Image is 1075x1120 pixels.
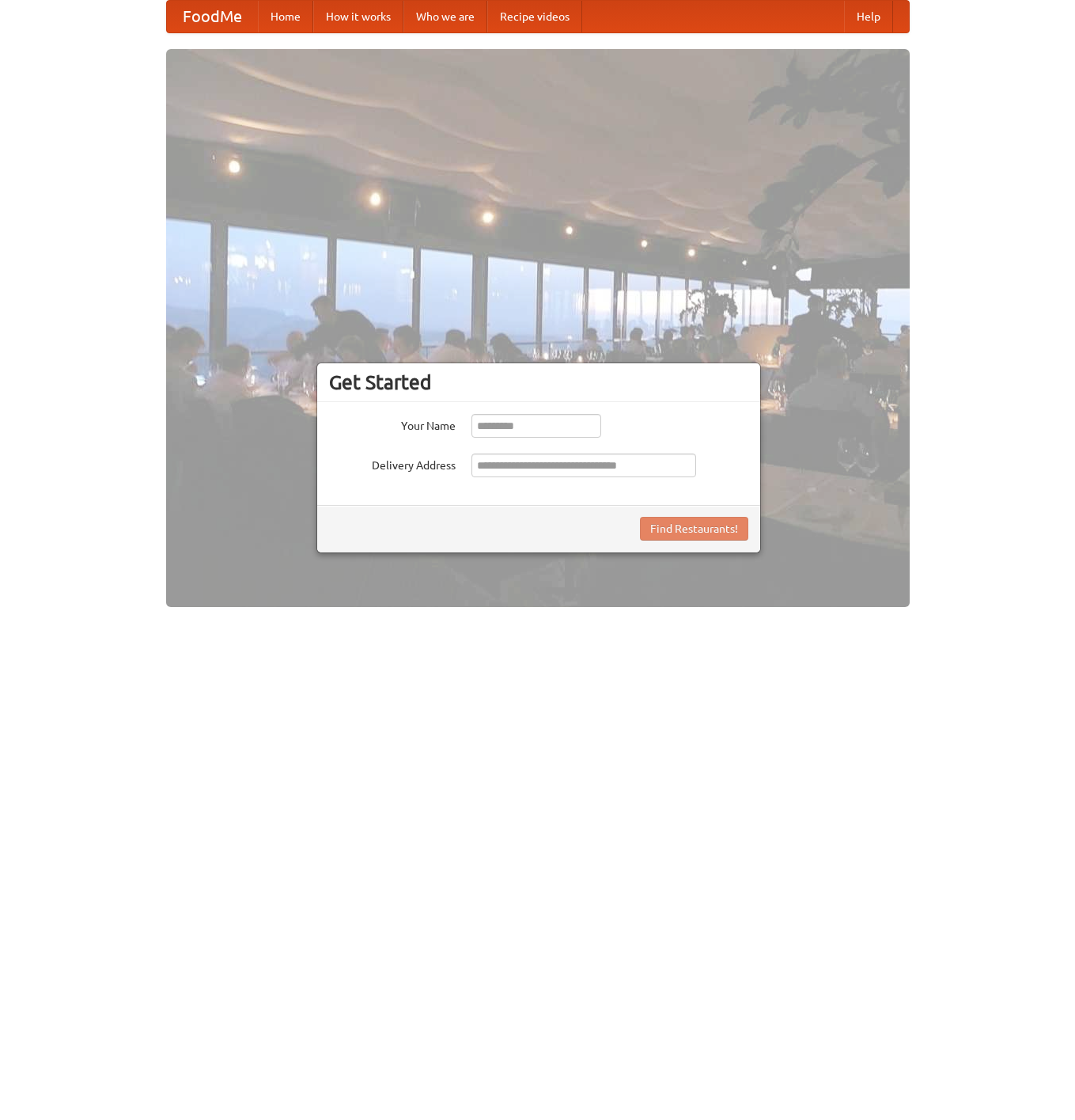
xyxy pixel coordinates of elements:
[258,1,313,32] a: Home
[329,370,748,394] h3: Get Started
[403,1,487,32] a: Who we are
[313,1,403,32] a: How it works
[844,1,893,32] a: Help
[329,414,456,434] label: Your Name
[167,1,258,32] a: FoodMe
[640,517,748,541] button: Find Restaurants!
[487,1,582,32] a: Recipe videos
[329,454,456,473] label: Delivery Address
